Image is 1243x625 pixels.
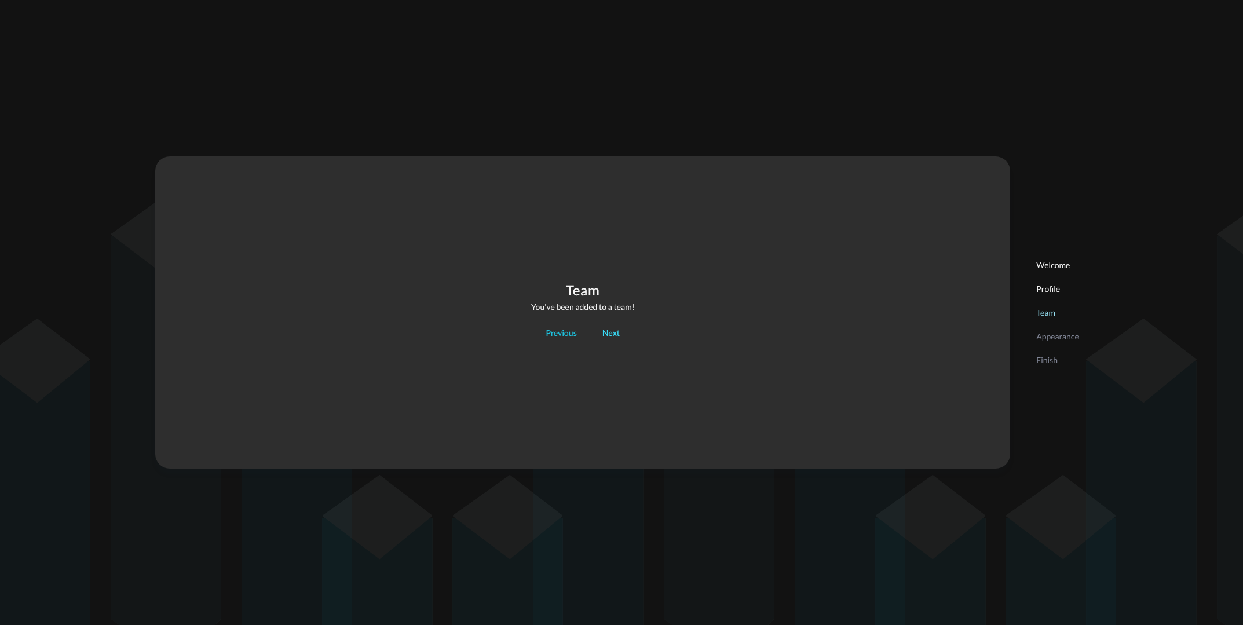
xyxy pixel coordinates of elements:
p: Team [1036,306,1079,319]
div: Previous [546,327,576,341]
h1: Team [531,282,635,301]
p: Welcome [1036,259,1079,271]
p: Finish [1036,354,1079,366]
p: Appearance [1036,330,1079,342]
div: Next [602,327,620,341]
p: Profile [1036,283,1079,295]
button: Previous [539,324,583,343]
p: You've been added to a team! [531,301,635,313]
button: Next [595,324,627,343]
